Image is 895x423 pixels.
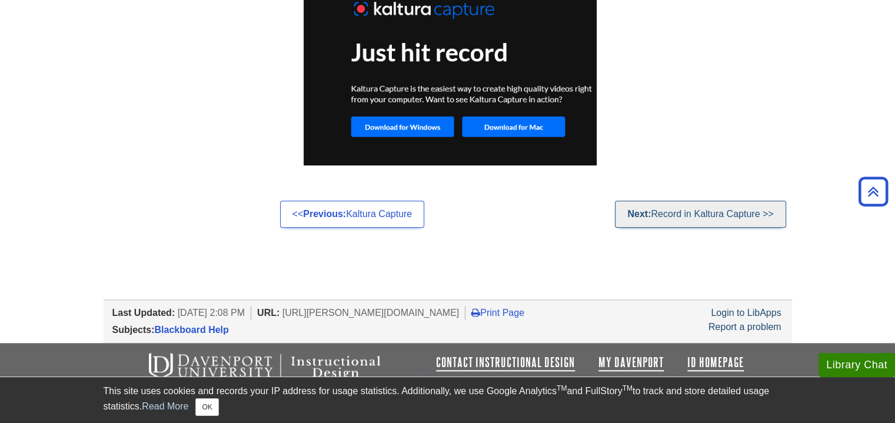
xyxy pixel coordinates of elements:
span: URL: [257,308,280,318]
a: Login to LibApps [711,308,781,318]
button: Close [195,398,218,416]
sup: TM [557,384,567,392]
a: Contact Instructional Design [436,355,575,369]
a: Read More [142,401,188,411]
strong: Previous: [303,209,346,219]
span: Subjects: [112,325,155,335]
a: Blackboard Help [155,325,229,335]
strong: Next: [627,209,651,219]
a: <<Previous:Kaltura Capture [280,201,425,228]
a: Report a problem [708,322,781,332]
img: Davenport University Instructional Design [139,352,422,381]
a: My Davenport [598,355,664,369]
a: Print Page [471,308,524,318]
span: [URL][PERSON_NAME][DOMAIN_NAME] [282,308,460,318]
i: Print Page [471,308,480,317]
a: Back to Top [854,184,892,199]
div: This site uses cookies and records your IP address for usage statistics. Additionally, we use Goo... [104,384,792,416]
a: ID Homepage [687,355,744,369]
button: Library Chat [819,353,895,377]
a: Next:Record in Kaltura Capture >> [615,201,786,228]
span: [DATE] 2:08 PM [178,308,245,318]
span: Last Updated: [112,308,175,318]
sup: TM [623,384,633,392]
